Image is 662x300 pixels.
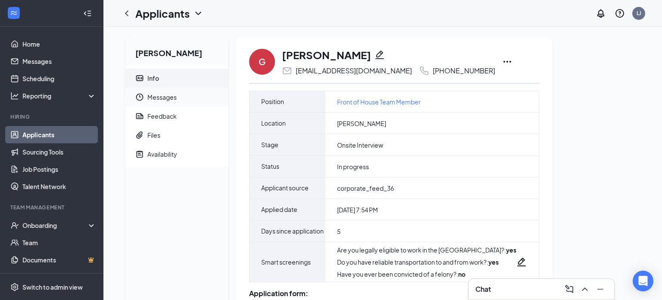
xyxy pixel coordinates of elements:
div: [PHONE_NUMBER] [433,66,495,75]
a: DocumentsCrown [22,251,96,268]
button: ComposeMessage [562,282,576,296]
div: Reporting [22,92,97,100]
svg: Analysis [10,92,19,100]
svg: ChevronUp [580,284,590,294]
svg: ContactCard [135,74,144,82]
svg: Ellipses [502,57,512,67]
div: Hiring [10,113,94,120]
a: SurveysCrown [22,268,96,286]
span: Location [261,113,286,134]
span: Applied date [261,199,297,220]
a: ContactCardInfo [125,69,228,88]
h2: [PERSON_NAME] [125,37,228,65]
svg: Settings [10,283,19,291]
strong: yes [488,258,499,266]
strong: yes [506,246,516,254]
span: Smart screenings [261,252,311,273]
svg: Email [282,66,292,76]
span: Applicant source [261,177,309,199]
a: Talent Network [22,178,96,195]
div: Open Intercom Messenger [633,271,653,291]
a: Front of House Team Member [337,97,421,107]
span: [PERSON_NAME] [337,119,386,128]
div: Switch to admin view [22,283,83,291]
svg: UserCheck [10,221,19,230]
svg: NoteActive [135,150,144,158]
a: Sourcing Tools [22,143,96,161]
a: NoteActiveAvailability [125,145,228,164]
svg: WorkstreamLogo [9,9,18,17]
div: Onboarding [22,221,89,230]
a: Applicants [22,126,96,143]
span: In progress [337,162,369,171]
div: LJ [637,9,641,17]
a: PaperclipFiles [125,126,228,145]
svg: QuestionInfo [615,8,625,19]
svg: Pencil [516,257,527,267]
a: Messages [22,53,96,70]
div: G [259,56,265,68]
div: Do you have reliable transportation to and from work? : [337,258,516,266]
span: Days since application [261,221,324,242]
span: Onsite Interview [337,141,383,149]
h1: [PERSON_NAME] [282,47,371,62]
svg: Collapse [83,9,92,18]
span: Messages [147,88,222,107]
div: Feedback [147,112,177,120]
h1: Applicants [135,6,190,21]
div: Availability [147,150,177,158]
button: ChevronUp [578,282,592,296]
svg: Minimize [595,284,606,294]
svg: Paperclip [135,131,144,139]
span: 5 [337,227,340,236]
span: Stage [261,134,278,155]
div: Have you ever been convicted of a felony? : [337,270,516,278]
div: Files [147,131,160,139]
a: Scheduling [22,70,96,87]
div: [EMAIL_ADDRESS][DOMAIN_NAME] [296,66,412,75]
span: Position [261,91,284,112]
a: Job Postings [22,161,96,178]
button: Minimize [593,282,607,296]
svg: Notifications [596,8,606,19]
svg: Pencil [375,50,385,60]
h3: Chat [475,284,491,294]
div: Application form: [249,289,539,298]
svg: ComposeMessage [564,284,575,294]
div: Team Management [10,204,94,211]
span: [DATE] 7:54 PM [337,205,378,214]
svg: Phone [419,66,429,76]
div: Are you legally eligible to work in the [GEOGRAPHIC_DATA]? : [337,246,516,254]
span: corporate_feed_36 [337,184,394,193]
a: Home [22,35,96,53]
a: ClockMessages [125,88,228,107]
svg: ChevronLeft [122,8,132,19]
a: Team [22,234,96,251]
div: Info [147,74,159,82]
svg: Clock [135,93,144,101]
svg: ChevronDown [193,8,203,19]
a: ReportFeedback [125,107,228,126]
strong: no [458,270,465,278]
svg: Report [135,112,144,120]
span: Status [261,156,279,177]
